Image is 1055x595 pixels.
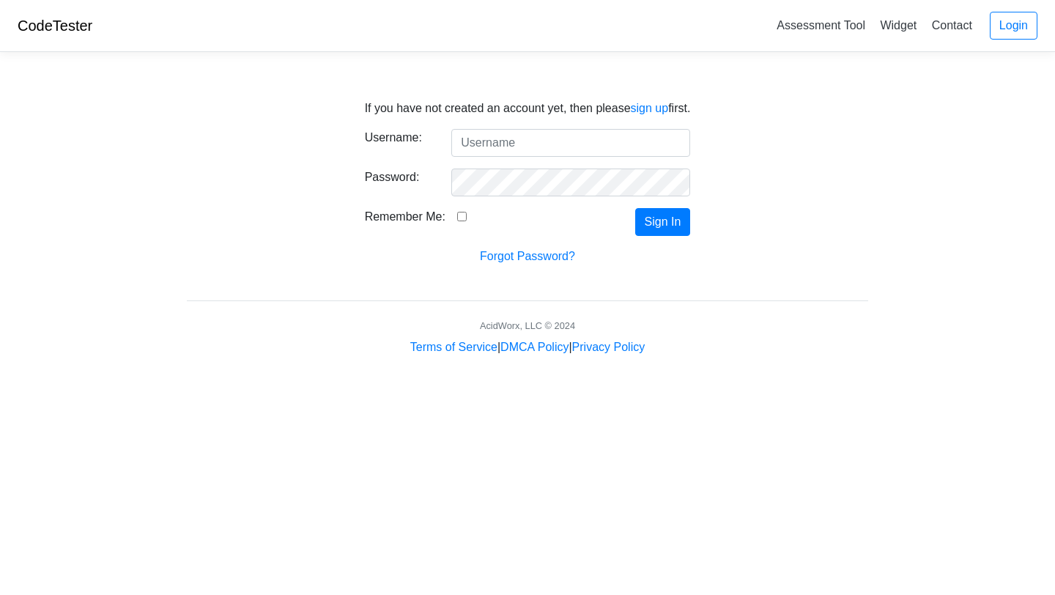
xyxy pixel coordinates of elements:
p: If you have not created an account yet, then please first. [365,100,691,117]
label: Username: [354,129,441,151]
a: Terms of Service [410,341,497,353]
a: Contact [926,13,978,37]
button: Sign In [635,208,691,236]
a: Privacy Policy [572,341,645,353]
a: Assessment Tool [771,13,871,37]
a: DMCA Policy [500,341,569,353]
a: CodeTester [18,18,92,34]
a: Login [990,12,1037,40]
label: Password: [354,169,441,191]
a: Widget [874,13,922,37]
div: | | [410,339,645,356]
a: sign up [631,102,669,114]
a: Forgot Password? [480,250,575,262]
div: AcidWorx, LLC © 2024 [480,319,575,333]
label: Remember Me: [365,208,445,226]
input: Username [451,129,690,157]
